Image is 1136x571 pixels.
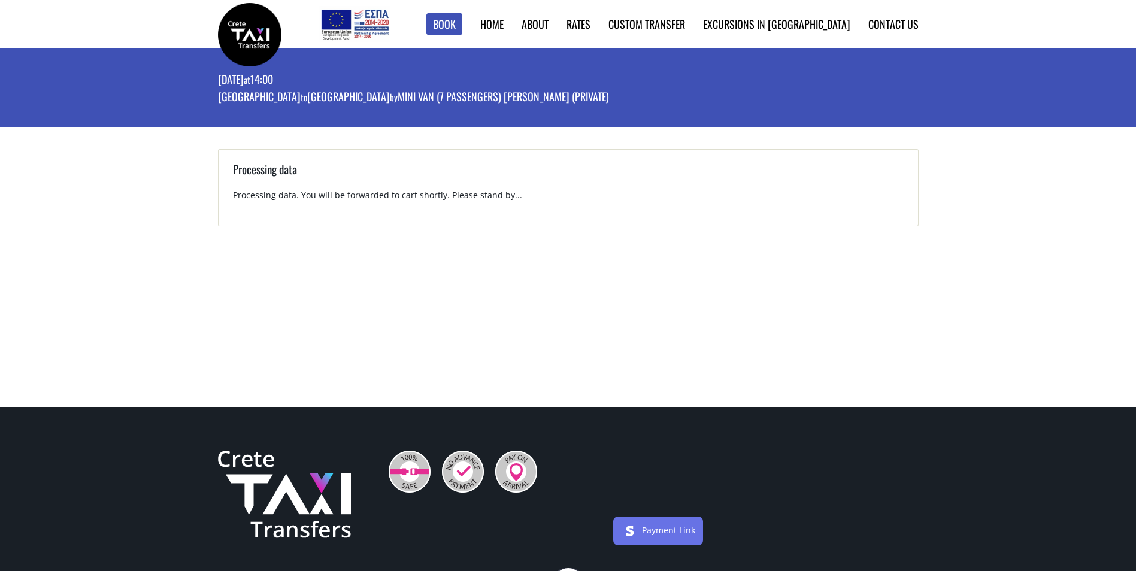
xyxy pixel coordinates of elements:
a: Rates [567,16,590,32]
img: Crete Taxi Transfers | Booking page | Crete Taxi Transfers [218,3,281,66]
h3: Processing data [233,161,904,189]
a: About [522,16,549,32]
a: Payment Link [642,524,695,536]
p: [DATE] 14:00 [218,72,609,89]
a: Crete Taxi Transfers | Booking page | Crete Taxi Transfers [218,27,281,40]
p: Processing data. You will be forwarded to cart shortly. Please stand by... [233,189,904,211]
p: [GEOGRAPHIC_DATA] [GEOGRAPHIC_DATA] Mini Van (7 passengers) [PERSON_NAME] (private) [218,89,609,107]
img: Crete Taxi Transfers [218,451,351,538]
img: No Advance Payment [442,451,484,493]
img: e-bannersEUERDF180X90.jpg [319,6,390,42]
a: Excursions in [GEOGRAPHIC_DATA] [703,16,850,32]
small: at [244,73,250,86]
img: stripe [620,521,640,540]
a: Home [480,16,504,32]
a: Contact us [868,16,919,32]
small: to [301,90,307,104]
img: 100% Safe [389,451,431,493]
small: by [390,90,398,104]
img: Pay On Arrival [495,451,537,493]
a: Book [426,13,462,35]
a: Custom Transfer [608,16,685,32]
